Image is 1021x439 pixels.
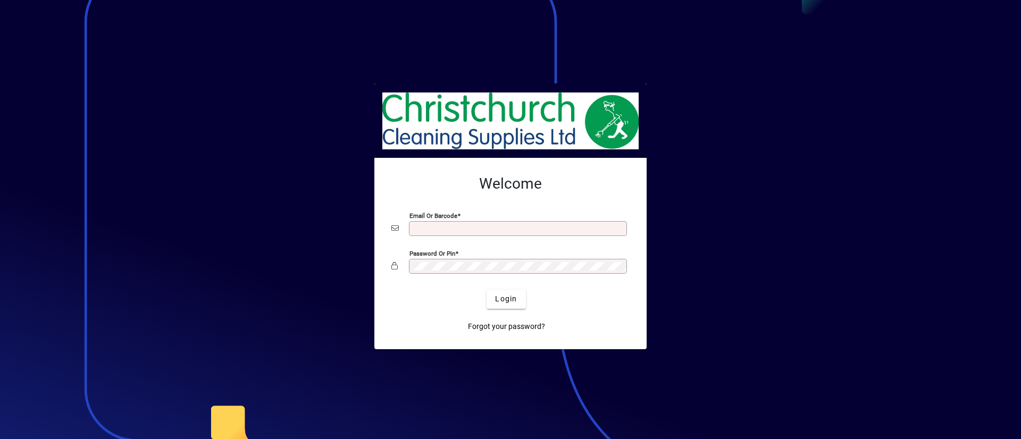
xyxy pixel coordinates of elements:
[409,249,455,257] mat-label: Password or Pin
[468,321,545,332] span: Forgot your password?
[391,175,630,193] h2: Welcome
[464,317,549,336] a: Forgot your password?
[495,293,517,305] span: Login
[409,212,457,219] mat-label: Email or Barcode
[487,290,525,309] button: Login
